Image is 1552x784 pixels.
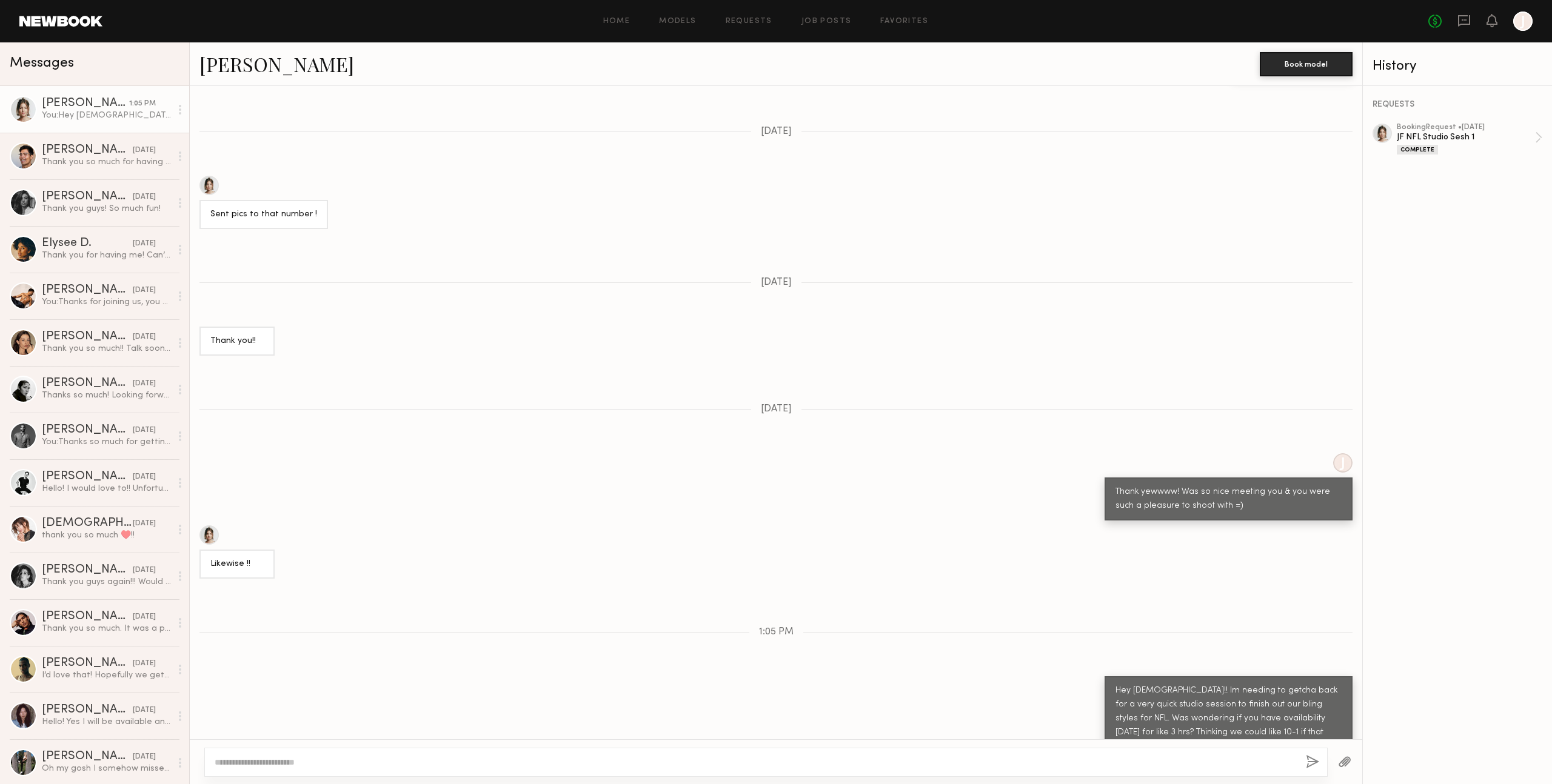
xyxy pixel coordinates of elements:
[42,191,133,203] div: [PERSON_NAME]
[42,390,171,401] div: Thanks so much! Looking forward to working together then!
[1397,145,1438,154] div: Complete
[42,657,133,669] div: [PERSON_NAME]
[801,18,852,25] a: Job Posts
[1397,131,1535,143] div: JF NFL Studio Sesh 1
[759,627,794,637] span: 1:05 PM
[10,56,74,70] span: Messages
[42,331,133,343] div: [PERSON_NAME]
[1373,101,1542,109] div: REQUESTS
[199,51,354,77] a: [PERSON_NAME]
[42,203,171,214] div: Thank you guys! So much fun!
[603,18,630,25] a: Home
[42,517,133,530] div: [DEMOGRAPHIC_DATA][PERSON_NAME]
[42,716,171,728] div: Hello! Yes I will be available and am interested. You can lock me in on my end. Just let me know ...
[1260,52,1353,76] button: Book model
[133,471,156,483] div: [DATE]
[210,557,264,571] div: Likewise !!
[42,377,133,390] div: [PERSON_NAME]
[42,483,171,494] div: Hello! I would love to!! Unfortunately, I have a conflict that day. Is there any other day you mi...
[1260,58,1353,68] a: Book model
[42,763,171,774] div: Oh my gosh I somehow missed this! Thanks so much! Was so nice to meet you and was such a fun work...
[133,238,156,250] div: [DATE]
[133,378,156,390] div: [DATE]
[133,565,156,576] div: [DATE]
[1397,124,1535,131] div: booking Request • [DATE]
[42,751,133,763] div: [PERSON_NAME]
[42,669,171,681] div: I’d love that! Hopefully we get to connect soon.
[42,98,129,110] div: [PERSON_NAME]
[42,424,133,436] div: [PERSON_NAME]
[210,208,317,222] div: Sent pics to that number !
[42,156,171,168] div: Thank you so much for having me! Your team is wonderful. So grateful to have been a part of that ...
[42,284,133,296] div: [PERSON_NAME]
[129,98,156,110] div: 1:05 PM
[42,564,133,576] div: [PERSON_NAME]
[42,436,171,448] div: You: Thanks so much for getting back to [GEOGRAPHIC_DATA]! No worries and yes we would love to ma...
[42,611,133,623] div: [PERSON_NAME]
[1373,59,1542,73] div: History
[42,471,133,483] div: [PERSON_NAME]
[42,576,171,588] div: Thank you guys again!!! Would love that!! Take care xx
[1115,485,1342,513] div: Thank yewwww! Was so nice meeting you & you were such a pleasure to shoot with =)
[42,623,171,634] div: Thank you so much. It was a pleasure to work with you guys. Loved it
[133,285,156,296] div: [DATE]
[42,530,171,541] div: thank you so much ♥️!!
[42,343,171,354] div: Thank you so much!! Talk soon ☺️
[761,127,792,137] span: [DATE]
[42,250,171,261] div: Thank you for having me! Can’t wait to see everything:)
[133,518,156,530] div: [DATE]
[1115,684,1342,754] div: Hey [DEMOGRAPHIC_DATA]!! Im needing to getcha back for a very quick studio session to finish out ...
[133,145,156,156] div: [DATE]
[133,191,156,203] div: [DATE]
[1513,12,1533,31] a: J
[133,751,156,763] div: [DATE]
[42,110,171,121] div: You: Hey [DEMOGRAPHIC_DATA]!! Im needing to getcha back for a very quick studio session to finish...
[133,425,156,436] div: [DATE]
[133,658,156,669] div: [DATE]
[726,18,772,25] a: Requests
[133,611,156,623] div: [DATE]
[761,404,792,414] span: [DATE]
[210,334,264,348] div: Thank you!!
[42,704,133,716] div: [PERSON_NAME]
[1397,124,1542,154] a: bookingRequest •[DATE]JF NFL Studio Sesh 1Complete
[42,144,133,156] div: [PERSON_NAME]
[659,18,696,25] a: Models
[133,705,156,716] div: [DATE]
[880,18,928,25] a: Favorites
[761,277,792,288] span: [DATE]
[133,331,156,343] div: [DATE]
[42,296,171,308] div: You: Thanks for joining us, you were great [DATE]!!
[42,238,133,250] div: Elysee D.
